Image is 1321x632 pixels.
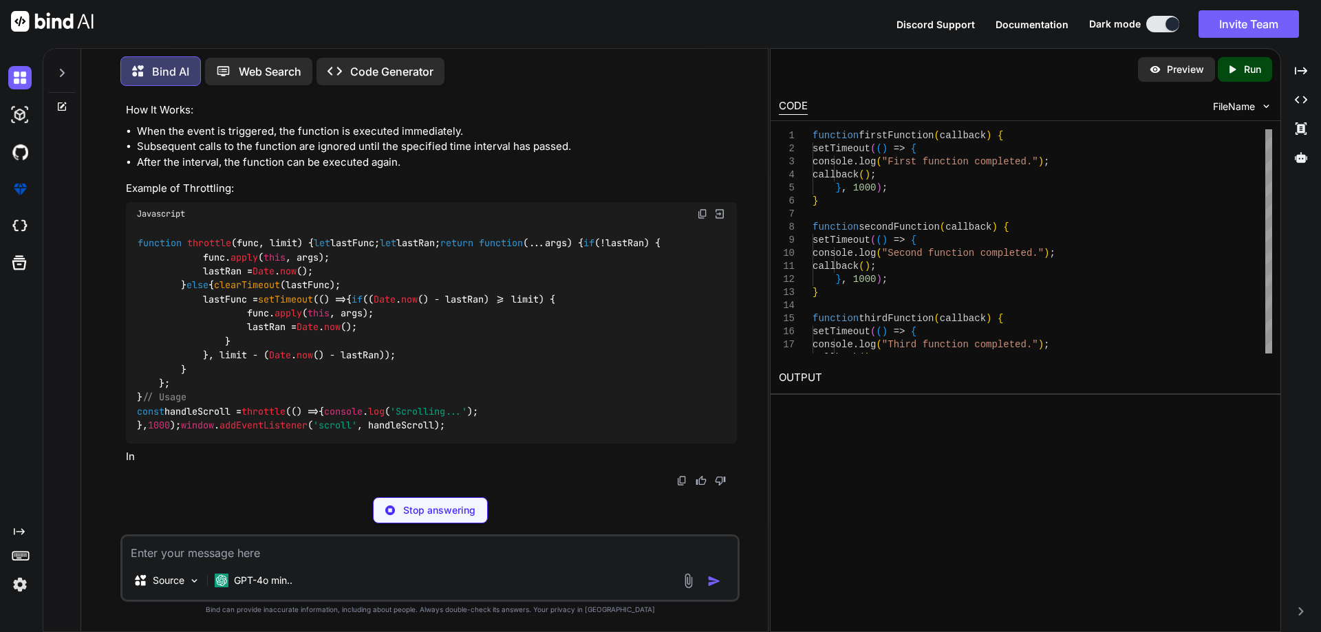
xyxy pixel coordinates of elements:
div: 6 [779,195,795,208]
span: apply [275,307,302,319]
span: 1000 [148,419,170,432]
img: darkChat [8,66,32,89]
span: ) [876,182,881,193]
span: ( [870,143,876,154]
div: 15 [779,312,795,325]
span: Documentation [996,19,1068,30]
span: "Second function completed." [881,248,1043,259]
span: 1000 [852,274,876,285]
span: "Third function completed." [881,339,1038,350]
span: 'Scrolling...' [390,405,467,417]
span: => [893,326,905,337]
span: now [280,265,297,277]
span: ) [1038,156,1043,167]
span: ( [876,339,881,350]
span: ( [859,352,864,363]
img: Bind AI [11,11,94,32]
span: 'scroll' [313,419,357,432]
span: ( [876,143,881,154]
span: } [835,182,841,193]
span: Date [297,321,319,334]
span: ; [881,274,887,285]
span: log [859,156,876,167]
span: ) [881,326,887,337]
span: } [813,287,818,298]
code: ( ) { lastFunc; lastRan; ( ) { (!lastRan) { func. ( , args); lastRan = . (); } { (lastFunc); last... [137,236,660,433]
span: window [181,419,214,432]
span: . [852,339,858,350]
span: Dark mode [1089,17,1141,31]
button: Documentation [996,17,1068,32]
span: FileName [1213,100,1255,113]
div: 5 [779,182,795,195]
span: console [813,156,853,167]
div: 2 [779,142,795,155]
span: this [308,307,330,319]
span: { [998,313,1003,324]
p: Stop answering [403,503,475,517]
div: 7 [779,208,795,221]
span: secondFunction [859,221,940,232]
span: firstFunction [859,130,934,141]
p: Run [1244,63,1261,76]
span: } [813,195,818,206]
img: Pick Models [189,575,200,587]
span: function [813,221,859,232]
span: callback [945,221,991,232]
span: ) [876,274,881,285]
div: 8 [779,221,795,234]
span: ) [991,221,997,232]
div: 13 [779,286,795,299]
p: Web Search [239,63,301,80]
span: callback [813,261,859,272]
li: After the interval, the function can be executed again. [137,155,737,171]
span: Date [269,349,291,362]
span: ( [876,326,881,337]
div: 17 [779,338,795,351]
h4: Example of Throttling: [126,181,737,197]
span: ) [864,261,870,272]
span: ; [870,261,876,272]
span: ) [881,143,887,154]
span: ) [864,169,870,180]
div: 12 [779,273,795,286]
div: CODE [779,98,808,115]
span: ; [1044,339,1049,350]
span: func, limit [237,237,297,250]
img: githubDark [8,140,32,164]
span: ( [870,326,876,337]
span: , [841,274,847,285]
span: callback [939,313,985,324]
span: return [440,237,473,250]
span: ) [986,130,991,141]
span: { [1003,221,1009,232]
span: ) [1038,339,1043,350]
h4: How It Works: [126,102,737,118]
span: console [813,248,853,259]
span: console [813,339,853,350]
span: ( [939,221,945,232]
div: 1 [779,129,795,142]
span: . [852,156,858,167]
p: Preview [1167,63,1204,76]
span: () => [291,405,319,417]
li: When the event is triggered, the function is executed immediately. [137,124,737,140]
span: ; [870,169,876,180]
span: throttle [241,405,286,417]
h2: OUTPUT [771,362,1280,394]
span: ) [986,313,991,324]
span: addEventListener [219,419,308,432]
span: Date [374,293,396,305]
img: GPT-4o mini [215,574,228,587]
span: { [911,235,916,246]
img: like [696,475,707,486]
p: Code Generator [350,63,433,80]
span: . [852,248,858,259]
span: apply [230,251,258,263]
span: () => [319,293,346,305]
p: GPT-4o min.. [234,574,292,587]
p: Source [153,574,184,587]
button: Invite Team [1199,10,1299,38]
img: Open in Browser [713,208,726,220]
div: 3 [779,155,795,168]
